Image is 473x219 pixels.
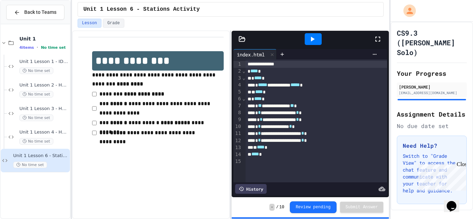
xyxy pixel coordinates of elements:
[290,201,337,213] button: Review pending
[396,3,418,19] div: My Account
[19,106,69,112] span: Unit 1 Lesson 3 - Headers and Paragraph tags
[78,19,101,28] button: Lesson
[13,153,69,159] span: Unit 1 Lesson 6 - Stations Activity
[19,129,69,135] span: Unit 1 Lesson 4 - Headlines Lab
[41,45,66,50] span: No time set
[233,89,242,95] div: 5
[235,184,267,194] div: History
[233,123,242,130] div: 10
[19,59,69,65] span: Unit 1 Lesson 1 - IDE Interaction
[19,138,53,145] span: No time set
[233,61,242,68] div: 1
[19,67,53,74] span: No time set
[399,90,465,95] div: [EMAIL_ADDRESS][DOMAIN_NAME]
[19,82,69,88] span: Unit 1 Lesson 2 - HTML Doc Setup
[19,91,53,98] span: No time set
[340,202,384,213] button: Submit Answer
[403,153,461,194] p: Switch to "Grade View" to access the chat feature and communicate with your teacher for help and ...
[233,95,242,102] div: 6
[19,36,69,42] span: Unit 1
[416,161,466,191] iframe: chat widget
[233,102,242,109] div: 7
[242,96,246,101] span: Fold line
[19,45,34,50] span: 4 items
[233,75,242,82] div: 3
[103,19,124,28] button: Grade
[233,137,242,144] div: 12
[83,5,200,13] span: Unit 1 Lesson 6 - Stations Activity
[233,51,268,58] div: index.html
[233,116,242,123] div: 9
[19,115,53,121] span: No time set
[397,109,467,119] h2: Assignment Details
[233,151,242,158] div: 14
[397,28,467,57] h1: CS9.3 ([PERSON_NAME] Solo)
[233,82,242,89] div: 4
[346,204,378,210] span: Submit Answer
[37,45,38,50] span: •
[233,158,242,165] div: 15
[233,109,242,116] div: 8
[242,68,246,74] span: Fold line
[397,69,467,78] h2: Your Progress
[403,142,461,150] h3: Need Help?
[397,122,467,130] div: No due date set
[233,130,242,137] div: 11
[3,3,48,44] div: Chat with us now!Close
[242,75,246,81] span: Fold line
[6,5,64,20] button: Back to Teams
[279,204,284,210] span: 10
[13,162,47,168] span: No time set
[233,49,277,60] div: index.html
[233,144,242,151] div: 13
[276,204,278,210] span: /
[444,191,466,212] iframe: chat widget
[399,84,465,90] div: [PERSON_NAME]
[233,68,242,75] div: 2
[24,9,56,16] span: Back to Teams
[269,204,275,211] span: -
